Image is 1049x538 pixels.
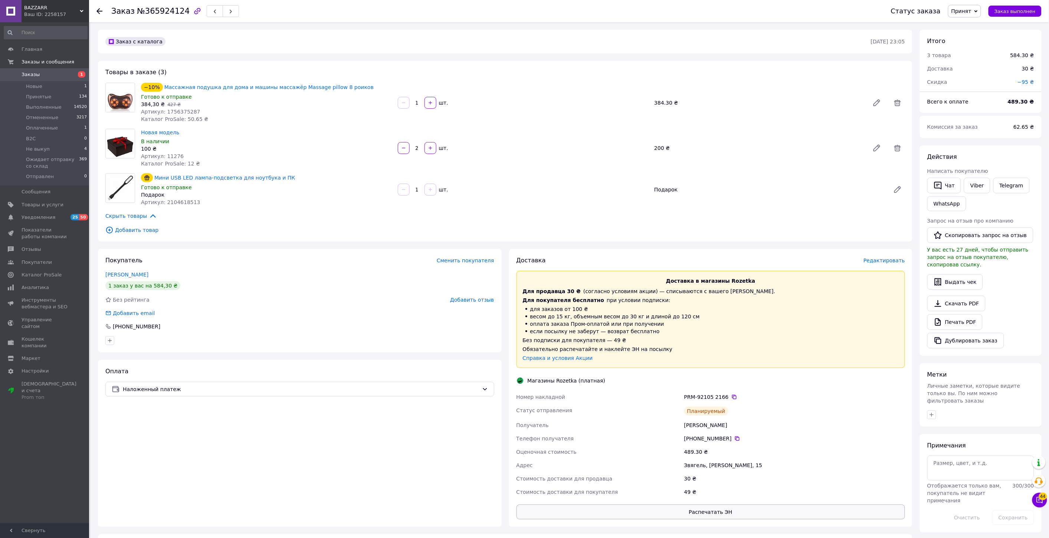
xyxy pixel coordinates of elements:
div: [PHONE_NUMBER] [684,435,905,442]
img: Массажная подушка для дома и машины массажёр Massage pillow 8 роиков [106,83,135,112]
span: Аналитика [22,284,49,291]
span: Каталог ProSale [22,272,62,278]
div: 30 ₴ [1017,60,1039,77]
a: Редактировать [890,182,905,197]
span: 50 [79,214,88,220]
span: Стоимость доставки для продавца [517,476,613,482]
span: Номер накладной [517,394,566,400]
span: 62.65 ₴ [1014,124,1034,130]
span: Кошелек компании [22,336,69,349]
span: Удалить [890,141,905,155]
span: Скрыть товары [105,212,157,220]
span: Итого [927,37,945,45]
span: Ожидает отправку со склад [26,156,79,170]
a: Telegram [993,178,1030,193]
span: 3217 [76,114,87,121]
span: Запрос на отзыв про компанию [927,218,1014,224]
span: Управление сайтом [22,316,69,330]
span: Без рейтинга [113,297,150,303]
span: Уведомления [22,214,55,221]
a: Редактировать [869,141,884,155]
li: для заказов от 100 ₴ [523,305,899,313]
div: Планируемый [684,407,728,416]
button: Скопировать запрос на отзыв [927,227,1033,243]
span: Телефон получателя [517,436,574,442]
div: −10% [141,83,163,92]
span: Редактировать [863,257,905,263]
button: Чат с покупателем44 [1032,493,1047,508]
img: Новая модель [106,129,135,158]
a: Редактировать [869,95,884,110]
span: 300 / 300 [1013,483,1034,489]
span: Покупатели [22,259,52,266]
a: [PERSON_NAME] [105,272,148,278]
div: Ваш ID: 2258157 [24,11,89,18]
span: Каталог ProSale: 50.65 ₴ [141,116,208,122]
span: Товары и услуги [22,201,63,208]
span: Доставка [927,66,953,72]
span: Добавить отзыв [450,297,494,303]
div: Подарок [651,184,887,195]
div: Статус заказа [891,7,941,15]
span: В наличии [141,138,169,144]
b: 489.30 ₴ [1008,99,1034,105]
span: −95 ₴ [1017,79,1034,85]
span: Оплаченные [26,125,58,131]
span: Стоимость доставки для покупателя [517,489,618,495]
span: Всего к оплате [927,99,968,105]
a: Скачать PDF [927,296,986,311]
span: 4 [84,146,87,152]
span: Инструменты вебмастера и SEO [22,297,69,310]
span: Доставка [517,257,546,264]
span: 134 [79,94,87,100]
div: Подарок [141,191,392,199]
div: [PERSON_NAME] [683,419,907,432]
span: Отмененные [26,114,58,121]
div: Добавить email [105,309,156,317]
span: Заказ выполнен [994,9,1036,14]
span: Для покупателя бесплатно [523,297,604,303]
div: Вернуться назад [96,7,102,15]
span: 44 [1039,493,1047,500]
span: У вас есть 27 дней, чтобы отправить запрос на отзыв покупателю, скопировав ссылку. [927,247,1029,268]
span: Готово к отправке [141,94,192,100]
div: 100 ₴ [141,145,392,152]
time: [DATE] 23:05 [871,39,905,45]
div: Prom топ [22,394,76,401]
span: Личные заметки, которые видите только вы. По ним можно фильтровать заказы [927,383,1020,404]
span: 0 [84,135,87,142]
span: Сообщения [22,188,50,195]
a: Массажная подушка для дома и машины массажёр Massage pillow 8 роиков [164,84,374,90]
div: Обязательно распечатайте и наклейте ЭН на посылку [523,345,899,353]
a: Печать PDF [927,314,983,330]
span: Отображается только вам, покупатель не видит примечания [927,483,1002,503]
div: PRM-92105 2166 [684,393,905,401]
span: BAZZARR [24,4,80,11]
div: 49 ₴ [683,485,907,499]
span: Выполненные [26,104,62,111]
a: Новая модель [141,129,179,135]
li: весом до 15 кг, объемным весом до 30 кг и длиной до 120 см [523,313,899,320]
span: Заказ [111,7,135,16]
span: Доставка в магазины Rozetka [666,278,755,284]
li: оплата заказа Пром-оплатой или при получении [523,320,899,328]
a: Справка и условия Акции [523,355,593,361]
span: 1 [84,125,87,131]
span: Сменить покупателя [437,257,494,263]
span: Заказы и сообщения [22,59,74,65]
input: Поиск [4,26,88,39]
div: Магазины Rozetka (платная) [526,377,607,384]
span: Написать покупателю [927,168,988,174]
span: Показатели работы компании [22,227,69,240]
div: шт. [437,186,449,193]
button: Заказ выполнен [989,6,1042,17]
span: Покупатель [105,257,142,264]
a: Viber [964,178,990,193]
span: Оценочная стоимость [517,449,577,455]
button: Дублировать заказ [927,333,1004,348]
div: (согласно условиям акции) — списываются с вашего [PERSON_NAME]. [523,288,899,295]
span: Готово к отправке [141,184,192,190]
div: 30 ₴ [683,472,907,485]
img: Мини USB LED лампа-подсветка для ноутбука и ПК [106,174,135,203]
a: WhatsApp [927,196,966,211]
